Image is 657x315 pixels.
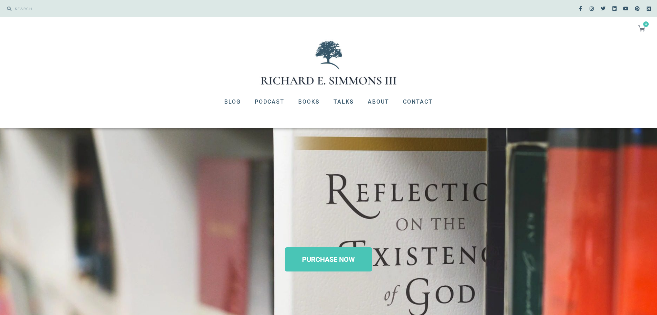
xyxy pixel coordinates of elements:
span: 0 [643,21,649,27]
a: 0 [630,21,654,36]
a: PURCHASE NOW [285,247,372,271]
a: Talks [327,93,361,111]
a: Contact [396,93,440,111]
a: Books [291,93,327,111]
a: About [361,93,396,111]
span: PURCHASE NOW [302,256,355,263]
a: Blog [217,93,248,111]
input: SEARCH [11,3,325,14]
a: Podcast [248,93,291,111]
